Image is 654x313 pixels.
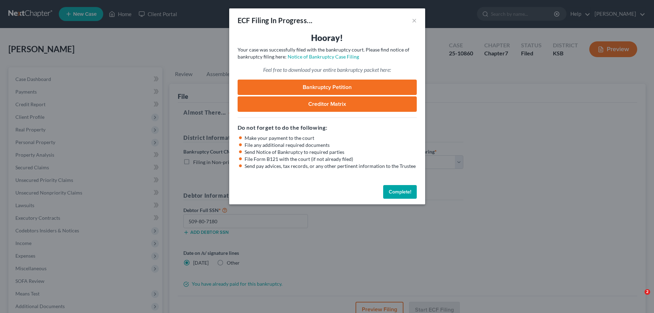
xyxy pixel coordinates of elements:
[238,123,417,132] h5: Do not forget to do the following:
[238,15,313,25] div: ECF Filing In Progress...
[245,135,417,142] li: Make your payment to the court
[245,156,417,163] li: File Form B121 with the court (if not already filed)
[383,185,417,199] button: Complete!
[630,289,647,306] iframe: Intercom live chat
[645,289,650,295] span: 2
[245,149,417,156] li: Send Notice of Bankruptcy to required parties
[238,32,417,43] h3: Hooray!
[238,96,417,112] a: Creditor Matrix
[238,80,417,95] a: Bankruptcy Petition
[412,16,417,25] button: ×
[238,66,417,74] p: Feel free to download your entire bankruptcy packet here:
[288,54,359,60] a: Notice of Bankruptcy Case Filing
[238,47,409,60] span: Your case was successfully filed with the bankruptcy court. Please find notice of bankruptcy fili...
[245,142,417,149] li: File any additional required documents
[245,163,417,170] li: Send pay advices, tax records, or any other pertinent information to the Trustee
